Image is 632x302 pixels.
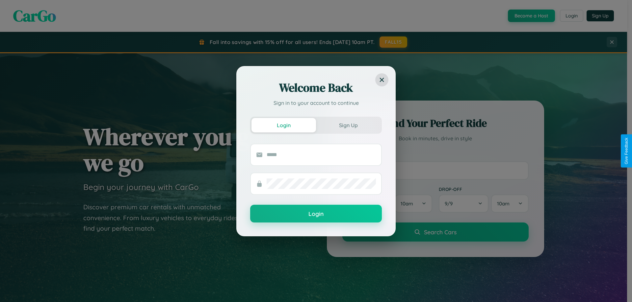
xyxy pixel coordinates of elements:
[251,118,316,132] button: Login
[250,99,382,107] p: Sign in to your account to continue
[250,205,382,222] button: Login
[250,80,382,96] h2: Welcome Back
[624,138,629,164] div: Give Feedback
[316,118,381,132] button: Sign Up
